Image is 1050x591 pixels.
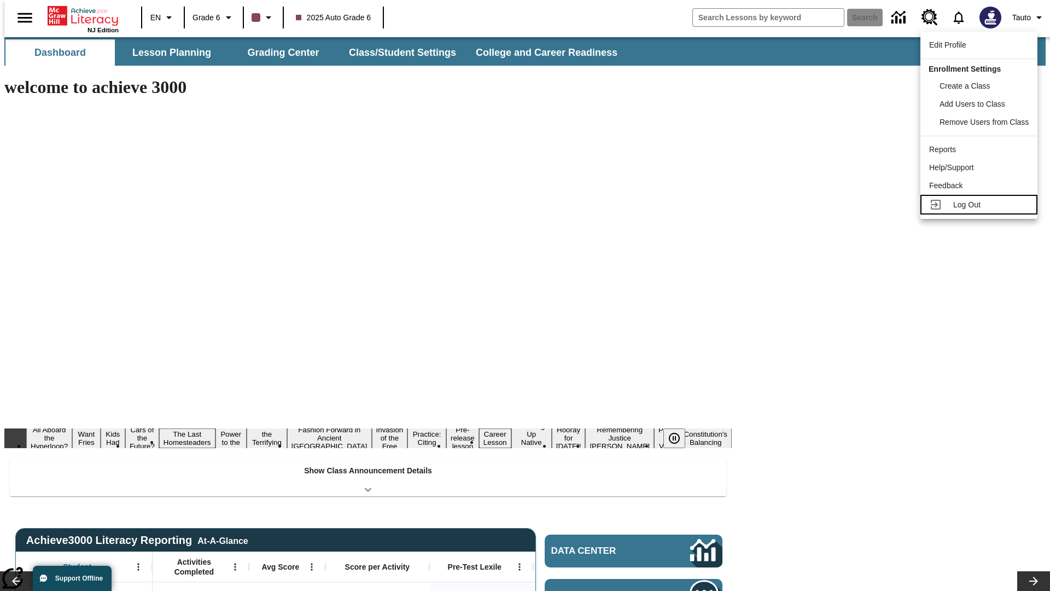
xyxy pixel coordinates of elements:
[940,100,1005,108] span: Add Users to Class
[953,200,981,209] span: Log Out
[929,40,966,49] span: Edit Profile
[929,163,974,172] span: Help/Support
[929,145,956,154] span: Reports
[929,181,962,190] span: Feedback
[940,82,990,90] span: Create a Class
[929,65,1001,73] span: Enrollment Settings
[940,118,1029,126] span: Remove Users from Class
